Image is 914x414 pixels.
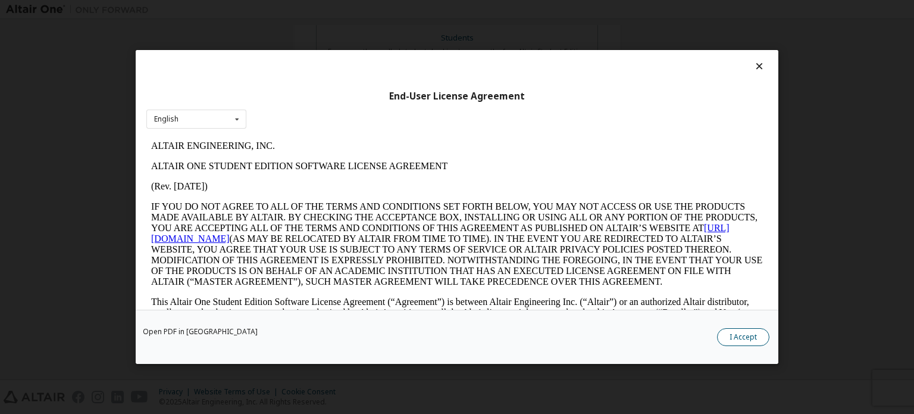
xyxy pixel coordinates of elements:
p: ALTAIR ONE STUDENT EDITION SOFTWARE LICENSE AGREEMENT [5,25,616,36]
p: IF YOU DO NOT AGREE TO ALL OF THE TERMS AND CONDITIONS SET FORTH BELOW, YOU MAY NOT ACCESS OR USE... [5,66,616,151]
p: (Rev. [DATE]) [5,45,616,56]
div: English [154,116,179,123]
a: Open PDF in [GEOGRAPHIC_DATA] [143,328,258,335]
p: This Altair One Student Edition Software License Agreement (“Agreement”) is between Altair Engine... [5,161,616,204]
button: I Accept [717,328,769,346]
div: End-User License Agreement [146,91,768,102]
p: ALTAIR ENGINEERING, INC. [5,5,616,15]
a: [URL][DOMAIN_NAME] [5,87,583,108]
